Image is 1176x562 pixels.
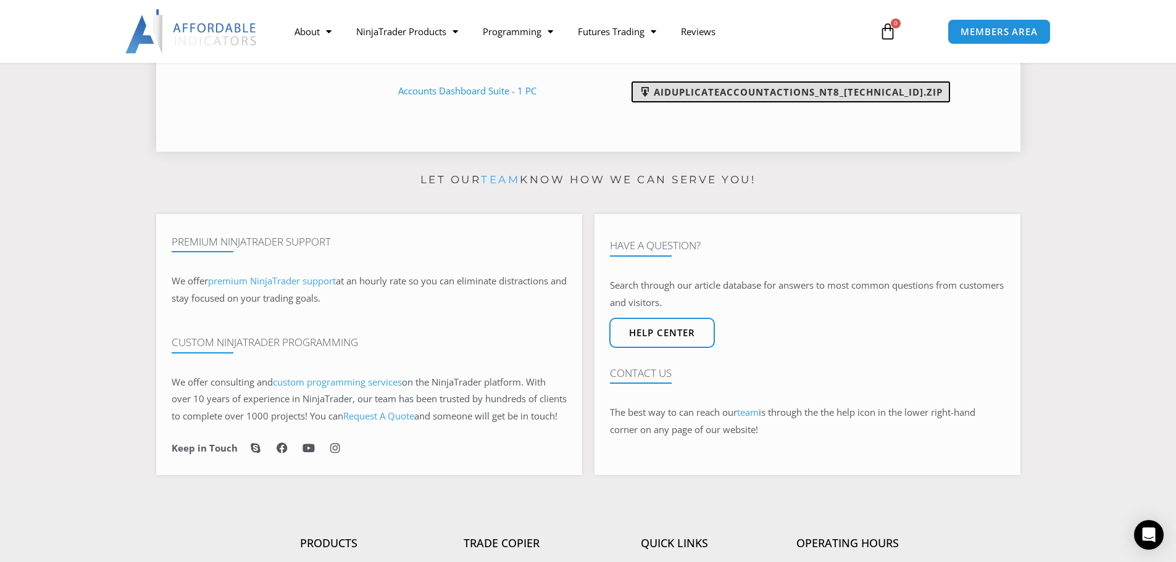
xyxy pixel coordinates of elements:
[961,27,1038,36] span: MEMBERS AREA
[172,376,402,388] span: We offer consulting and
[172,376,567,423] span: on the NinjaTrader platform. With over 10 years of experience in NinjaTrader, our team has been t...
[610,404,1005,439] p: The best way to can reach our is through the the help icon in the lower right-hand corner on any ...
[172,275,567,304] span: at an hourly rate so you can eliminate distractions and stay focused on your trading goals.
[610,277,1005,312] p: Search through our article database for answers to most common questions from customers and visit...
[415,537,588,550] h4: Trade Copier
[565,17,669,46] a: Futures Trading
[172,236,567,248] h4: Premium NinjaTrader Support
[861,14,915,49] a: 0
[282,17,344,46] a: About
[588,537,761,550] h4: Quick Links
[610,367,1005,379] h4: Contact Us
[481,173,520,186] a: team
[609,318,715,348] a: Help center
[610,239,1005,252] h4: Have A Question?
[669,17,728,46] a: Reviews
[948,19,1051,44] a: MEMBERS AREA
[172,336,567,349] h4: Custom NinjaTrader Programming
[208,275,336,287] a: premium NinjaTrader support
[470,17,565,46] a: Programming
[1134,520,1164,550] div: Open Intercom Messenger
[125,9,258,54] img: LogoAI | Affordable Indicators – NinjaTrader
[629,328,695,337] span: Help center
[761,537,934,550] h4: Operating Hours
[891,19,901,28] span: 0
[343,410,414,422] a: Request A Quote
[632,81,950,102] a: AIDuplicateAccountActions_NT8_[TECHNICAL_ID].zip
[737,406,759,418] a: team
[172,442,238,454] h6: Keep in Touch
[273,376,402,388] a: custom programming services
[172,275,208,287] span: We offer
[243,537,415,550] h4: Products
[344,17,470,46] a: NinjaTrader Products
[282,17,865,46] nav: Menu
[156,170,1020,190] p: Let our know how we can serve you!
[398,85,536,97] a: Accounts Dashboard Suite - 1 PC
